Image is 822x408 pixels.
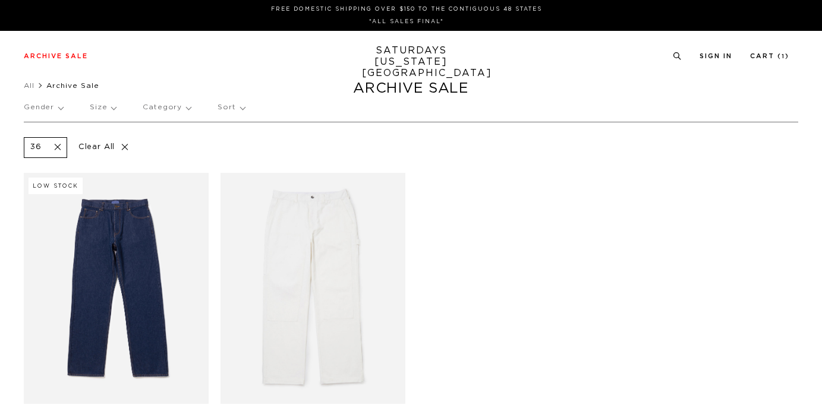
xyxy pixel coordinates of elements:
[73,137,134,158] p: Clear All
[362,45,460,79] a: SATURDAYS[US_STATE][GEOGRAPHIC_DATA]
[143,94,191,121] p: Category
[24,82,34,89] a: All
[90,94,116,121] p: Size
[782,54,785,59] small: 1
[29,5,785,14] p: FREE DOMESTIC SHIPPING OVER $150 TO THE CONTIGUOUS 48 STATES
[29,17,785,26] p: *ALL SALES FINAL*
[24,94,63,121] p: Gender
[24,53,88,59] a: Archive Sale
[46,82,99,89] span: Archive Sale
[750,53,789,59] a: Cart (1)
[700,53,732,59] a: Sign In
[218,94,244,121] p: Sort
[30,143,42,153] p: 36
[29,178,83,194] div: Low Stock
